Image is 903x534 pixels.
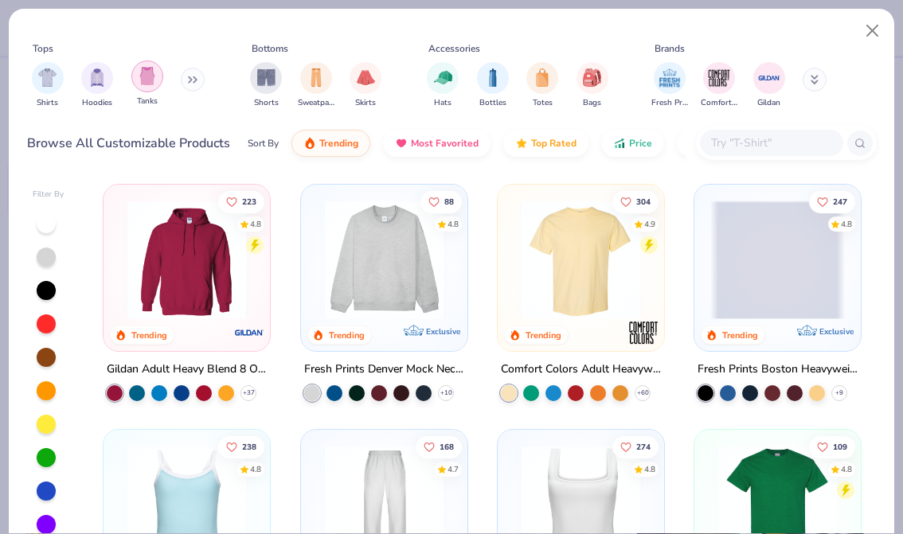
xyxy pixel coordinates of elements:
img: 029b8af0-80e6-406f-9fdc-fdf898547912 [514,201,648,319]
img: Fresh Prints Image [658,66,682,90]
span: Hoodies [82,97,112,109]
span: 223 [242,197,256,205]
div: Bottoms [252,41,288,56]
div: filter for Skirts [350,62,381,109]
div: Filter By [33,189,64,201]
span: Exclusive [426,326,460,337]
img: Comfort Colors Image [707,66,731,90]
button: filter button [131,62,163,109]
div: filter for Hoodies [81,62,113,109]
button: filter button [577,62,608,109]
span: 168 [439,443,453,451]
div: filter for Sweatpants [298,62,334,109]
span: 88 [444,197,453,205]
img: Gildan Image [757,66,781,90]
div: 4.8 [644,464,655,476]
span: Comfort Colors [701,97,737,109]
img: 01756b78-01f6-4cc6-8d8a-3c30c1a0c8ac [119,201,254,319]
img: Comfort Colors logo [627,317,659,349]
span: Most Favorited [411,137,479,150]
img: TopRated.gif [515,137,528,150]
button: filter button [701,62,737,109]
span: Sweatpants [298,97,334,109]
button: Most Favorited [383,130,491,157]
button: Like [420,190,461,212]
button: Like [809,190,855,212]
div: Fresh Prints Denver Mock Neck Heavyweight Sweatshirt [304,360,464,380]
button: filter button [298,62,334,109]
button: Like [218,190,264,212]
div: Sort By [248,136,279,150]
span: Top Rated [531,137,577,150]
button: Close [858,16,888,46]
span: 238 [242,443,256,451]
button: filter button [477,62,509,109]
img: Shirts Image [38,68,57,87]
button: Like [612,190,659,212]
img: Hats Image [434,68,452,87]
span: Tanks [137,95,158,107]
div: filter for Shorts [250,62,282,109]
div: 4.8 [841,464,852,476]
img: Tanks Image [139,67,156,85]
span: Bottles [479,97,506,109]
div: Gildan Adult Heavy Blend 8 Oz. 50/50 Hooded Sweatshirt [107,360,267,380]
div: filter for Fresh Prints [651,62,688,109]
button: Like [809,436,855,458]
button: filter button [427,62,459,109]
button: filter button [81,62,113,109]
span: Skirts [355,97,376,109]
div: 4.7 [447,464,458,476]
img: most_fav.gif [395,137,408,150]
div: filter for Totes [526,62,558,109]
div: 4.8 [250,464,261,476]
span: Shorts [254,97,279,109]
div: Tops [33,41,53,56]
img: Totes Image [534,68,551,87]
span: + 60 [636,388,648,398]
span: Fresh Prints [651,97,688,109]
button: filter button [753,62,785,109]
span: Gildan [757,97,780,109]
div: Brands [655,41,685,56]
button: Top Rated [503,130,588,157]
span: Bags [583,97,601,109]
span: Price [629,137,652,150]
span: + 10 [440,388,451,398]
div: filter for Bottles [477,62,509,109]
button: filter button [250,62,282,109]
span: Exclusive [819,326,854,337]
img: Sweatpants Image [307,68,325,87]
button: filter button [526,62,558,109]
span: + 37 [243,388,255,398]
img: Gildan logo [234,317,266,349]
div: filter for Hats [427,62,459,109]
span: 274 [636,443,651,451]
button: Trending [291,130,370,157]
span: Trending [319,137,358,150]
input: Try "T-Shirt" [709,134,832,152]
button: Price [601,130,664,157]
img: trending.gif [303,137,316,150]
span: Hats [434,97,451,109]
div: Accessories [428,41,480,56]
span: 247 [833,197,847,205]
div: Fresh Prints Boston Heavyweight Hoodie [698,360,858,380]
img: Hoodies Image [88,68,106,87]
div: filter for Tanks [131,60,163,107]
span: Shirts [37,97,58,109]
span: 109 [833,443,847,451]
div: filter for Comfort Colors [701,62,737,109]
img: Bottles Image [484,68,502,87]
div: Comfort Colors Adult Heavyweight T-Shirt [501,360,661,380]
div: filter for Bags [577,62,608,109]
img: Shorts Image [257,68,276,87]
button: Like [218,436,264,458]
div: filter for Gildan [753,62,785,109]
div: Browse All Customizable Products [27,134,230,153]
button: filter button [651,62,688,109]
img: f5d85501-0dbb-4ee4-b115-c08fa3845d83 [317,201,451,319]
div: 4.9 [644,218,655,230]
div: 4.8 [447,218,458,230]
span: 304 [636,197,651,205]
